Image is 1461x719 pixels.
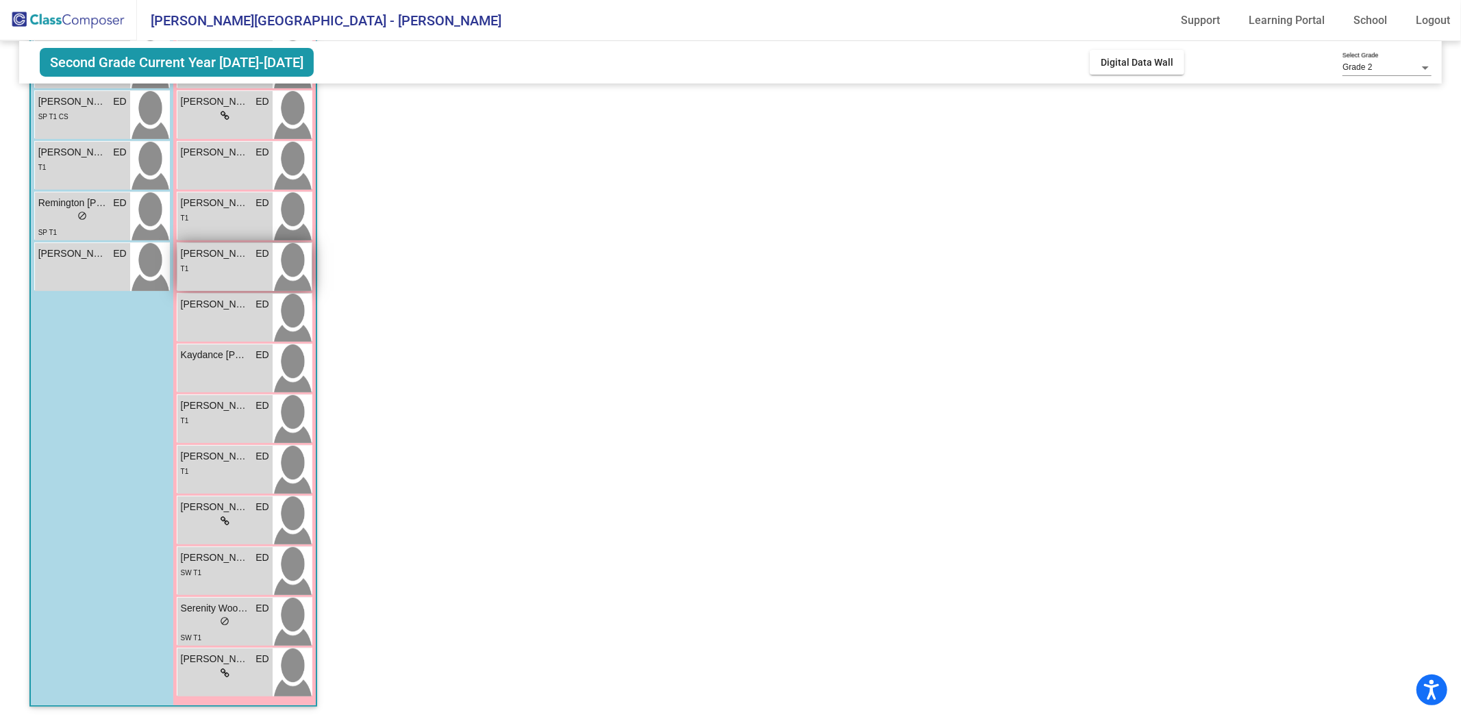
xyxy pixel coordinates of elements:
[181,247,249,261] span: [PERSON_NAME]
[1343,10,1398,31] a: School
[38,164,47,171] span: T1
[181,417,189,425] span: T1
[113,196,126,210] span: ED
[181,145,249,160] span: [PERSON_NAME]
[181,399,249,413] span: [PERSON_NAME]
[255,551,269,565] span: ED
[220,616,229,626] span: do_not_disturb_alt
[38,196,107,210] span: Remington [PERSON_NAME]
[181,468,189,475] span: T1
[181,652,249,666] span: [PERSON_NAME]
[255,297,269,312] span: ED
[181,297,249,312] span: [PERSON_NAME]
[1090,50,1184,75] button: Digital Data Wall
[181,601,249,616] span: Serenity Woodbury
[255,500,269,514] span: ED
[113,247,126,261] span: ED
[38,113,68,121] span: SP T1 CS
[38,247,107,261] span: [PERSON_NAME]
[255,348,269,362] span: ED
[181,449,249,464] span: [PERSON_NAME]
[181,551,249,565] span: [PERSON_NAME]
[38,145,107,160] span: [PERSON_NAME]
[255,145,269,160] span: ED
[113,94,126,109] span: ED
[77,211,87,220] span: do_not_disturb_alt
[1238,10,1336,31] a: Learning Portal
[38,94,107,109] span: [PERSON_NAME]
[181,500,249,514] span: [PERSON_NAME]
[1170,10,1231,31] a: Support
[255,247,269,261] span: ED
[181,94,249,109] span: [PERSON_NAME]
[181,569,201,577] span: SW T1
[1405,10,1461,31] a: Logout
[255,652,269,666] span: ED
[137,10,501,31] span: [PERSON_NAME][GEOGRAPHIC_DATA] - [PERSON_NAME]
[181,348,249,362] span: Kaydance [PERSON_NAME]
[181,634,201,642] span: SW T1
[1343,62,1372,72] span: Grade 2
[38,229,57,236] span: SP T1
[255,601,269,616] span: ED
[181,214,189,222] span: T1
[255,399,269,413] span: ED
[255,94,269,109] span: ED
[113,145,126,160] span: ED
[255,449,269,464] span: ED
[181,196,249,210] span: [PERSON_NAME]
[181,265,189,273] span: T1
[40,48,314,77] span: Second Grade Current Year [DATE]-[DATE]
[1101,57,1173,68] span: Digital Data Wall
[255,196,269,210] span: ED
